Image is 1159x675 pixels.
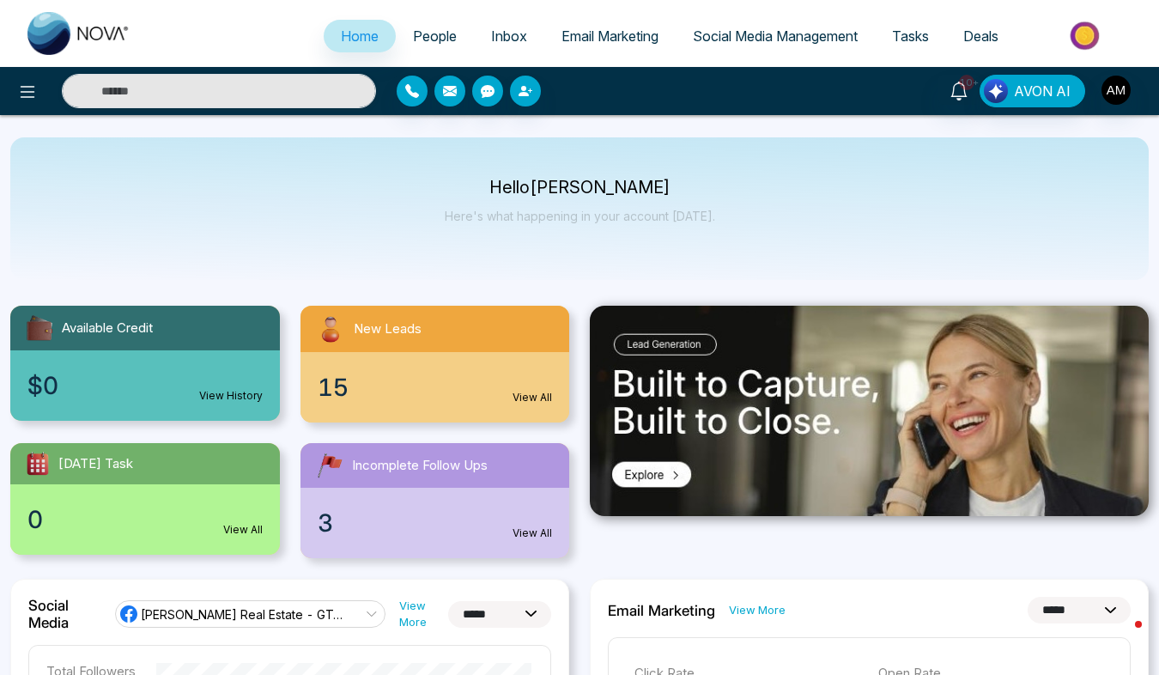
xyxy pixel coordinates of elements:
[513,390,552,405] a: View All
[445,209,715,223] p: Here's what happening in your account [DATE].
[399,598,448,630] a: View More
[984,79,1008,103] img: Lead Flow
[980,75,1085,107] button: AVON AI
[27,368,58,404] span: $0
[608,602,715,619] h2: Email Marketing
[413,27,457,45] span: People
[24,313,55,344] img: availableCredit.svg
[892,27,929,45] span: Tasks
[693,27,858,45] span: Social Media Management
[729,602,786,618] a: View More
[544,20,676,52] a: Email Marketing
[513,526,552,541] a: View All
[963,27,998,45] span: Deals
[62,319,153,338] span: Available Credit
[352,456,488,476] span: Incomplete Follow Ups
[1014,81,1071,101] span: AVON AI
[1024,16,1149,55] img: Market-place.gif
[290,306,580,423] a: New Leads15View All
[590,306,1149,516] img: .
[474,20,544,52] a: Inbox
[28,597,101,631] h2: Social Media
[314,313,347,345] img: newLeads.svg
[676,20,875,52] a: Social Media Management
[314,450,345,481] img: followUps.svg
[324,20,396,52] a: Home
[1101,76,1131,105] img: User Avatar
[318,505,333,541] span: 3
[946,20,1016,52] a: Deals
[445,180,715,195] p: Hello [PERSON_NAME]
[24,450,52,477] img: todayTask.svg
[199,388,263,404] a: View History
[491,27,527,45] span: Inbox
[290,443,580,558] a: Incomplete Follow Ups3View All
[341,27,379,45] span: Home
[938,75,980,105] a: 10+
[354,319,422,339] span: New Leads
[561,27,658,45] span: Email Marketing
[58,454,133,474] span: [DATE] Task
[396,20,474,52] a: People
[223,522,263,538] a: View All
[27,12,130,55] img: Nova CRM Logo
[959,75,974,90] span: 10+
[141,606,349,623] span: [PERSON_NAME] Real Estate - GTA Realtor
[318,369,349,405] span: 15
[27,502,43,538] span: 0
[875,20,946,52] a: Tasks
[1101,617,1142,658] iframe: Intercom live chat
